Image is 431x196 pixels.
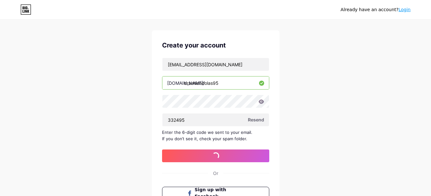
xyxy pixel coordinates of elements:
input: username [162,76,269,89]
div: Enter the 6-digit code we sent to your email. If you don’t see it, check your spam folder. [162,129,269,142]
div: Already have an account? [341,6,411,13]
span: Resend [248,116,264,123]
div: [DOMAIN_NAME]/ [167,80,205,86]
input: Email [162,58,269,71]
a: Login [398,7,411,12]
div: Or [213,170,218,177]
div: Create your account [162,40,269,50]
input: Paste login code [162,113,269,126]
